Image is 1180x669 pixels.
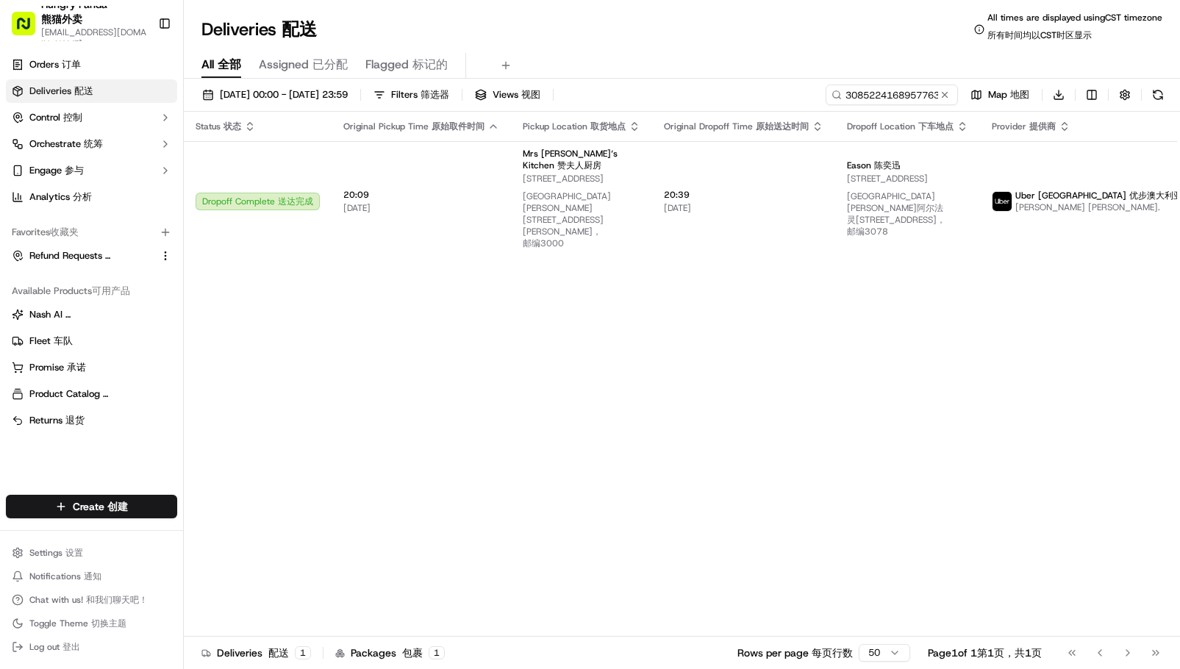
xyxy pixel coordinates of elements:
[65,308,123,321] span: 纳什人工智能
[220,88,348,101] span: [DATE] 00:00 - [DATE] 23:59
[6,279,177,303] div: Available Products
[468,85,547,105] button: Views 视图
[65,164,84,176] span: 参与
[847,190,945,237] span: [GEOGRAPHIC_DATA][PERSON_NAME]阿尔法灵[STREET_ADDRESS]，邮编3078
[312,57,348,72] span: 已分配
[6,79,177,103] a: Deliveries 配送
[224,121,241,132] span: 状态
[295,646,311,659] div: 1
[6,637,177,657] button: Log out 登出
[6,303,177,326] button: Nash AI 纳什人工智能
[1088,201,1160,213] span: [PERSON_NAME].
[201,645,311,660] div: Deliveries
[73,190,92,203] span: 分析
[6,159,177,182] button: Engage 参与
[29,334,73,348] span: Fleet
[74,85,93,97] span: 配送
[335,645,445,660] div: Packages
[41,26,146,50] button: [EMAIL_ADDRESS][DOMAIN_NAME]
[63,111,82,124] span: 控制
[421,88,449,101] span: 筛选器
[29,387,122,401] span: Product Catalog
[432,121,484,132] span: 原始取件时间
[29,249,122,262] span: Refund Requests
[29,414,85,427] span: Returns
[812,646,853,659] span: 每页行数
[6,613,177,634] button: Toggle Theme 切换主题
[6,329,177,353] button: Fleet 车队
[987,29,1092,41] span: 所有时间均以CST时区显示
[29,570,101,582] span: Notifications
[6,106,177,129] button: Control 控制
[523,190,611,249] span: [GEOGRAPHIC_DATA][PERSON_NAME][STREET_ADDRESS][PERSON_NAME]，邮编3000
[29,164,84,177] span: Engage
[29,361,86,374] span: Promise
[928,645,1042,660] div: Page 1 of 1
[523,121,626,132] span: Pickup Location
[6,221,177,244] div: Favorites
[756,121,809,132] span: 原始送达时间
[54,334,73,347] span: 车队
[1010,88,1029,101] span: 地图
[826,85,958,105] input: Type to search
[737,645,853,660] p: Rows per page
[6,382,177,406] button: Product Catalog 产品目录
[6,356,177,379] button: Promise 承诺
[12,308,171,321] a: Nash AI 纳什人工智能
[201,18,317,41] h1: Deliveries
[6,543,177,563] button: Settings 设置
[429,646,445,659] div: 1
[987,12,1162,47] span: All times are displayed using CST timezone
[557,160,601,171] span: 赞夫人厨房
[6,185,177,209] a: Analytics 分析
[590,121,626,132] span: 取货地点
[6,53,177,76] a: Orders 订单
[1148,85,1168,105] button: Refresh
[12,334,171,348] a: Fleet 车队
[523,173,640,255] span: [STREET_ADDRESS]
[1029,121,1056,132] span: 提供商
[91,618,126,629] span: 切换主题
[12,387,171,401] a: Product Catalog 产品目录
[664,202,823,214] span: [DATE]
[367,85,456,105] button: Filters 筛选器
[12,361,171,374] a: Promise 承诺
[874,160,901,171] span: 陈奕迅
[523,148,640,171] span: Mrs [PERSON_NAME]‘s Kitchen
[65,414,85,426] span: 退货
[402,646,423,659] span: 包裹
[343,121,484,132] span: Original Pickup Time
[196,121,241,132] span: Status
[6,244,177,268] button: Refund Requests 退款请求
[847,121,954,132] span: Dropoff Location
[41,12,82,26] span: 熊猫外卖
[847,160,901,171] span: Eason
[412,57,448,72] span: 标记的
[918,121,954,132] span: 下车地点
[29,85,93,98] span: Deliveries
[6,132,177,156] button: Orchestrate 统筹
[218,57,241,72] span: 全部
[259,56,348,74] span: Assigned
[6,566,177,587] button: Notifications 通知
[12,249,154,262] a: Refund Requests 退款请求
[29,618,126,629] span: Toggle Theme
[62,58,81,71] span: 订单
[977,646,1042,659] span: 第1页，共1页
[50,226,79,238] span: 收藏夹
[391,88,449,101] span: Filters
[343,202,499,214] span: [DATE]
[29,308,122,321] span: Nash AI
[6,6,152,41] button: Hungry Panda 熊猫外卖[EMAIL_ADDRESS][DOMAIN_NAME]
[12,414,171,427] a: Returns 退货
[993,192,1012,211] img: uber-new-logo.jpeg
[84,570,101,582] span: 通知
[201,56,241,74] span: All
[29,137,103,151] span: Orchestrate
[29,190,92,204] span: Analytics
[73,499,128,514] span: Create
[365,56,448,74] span: Flagged
[29,641,80,653] span: Log out
[988,88,1029,101] span: Map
